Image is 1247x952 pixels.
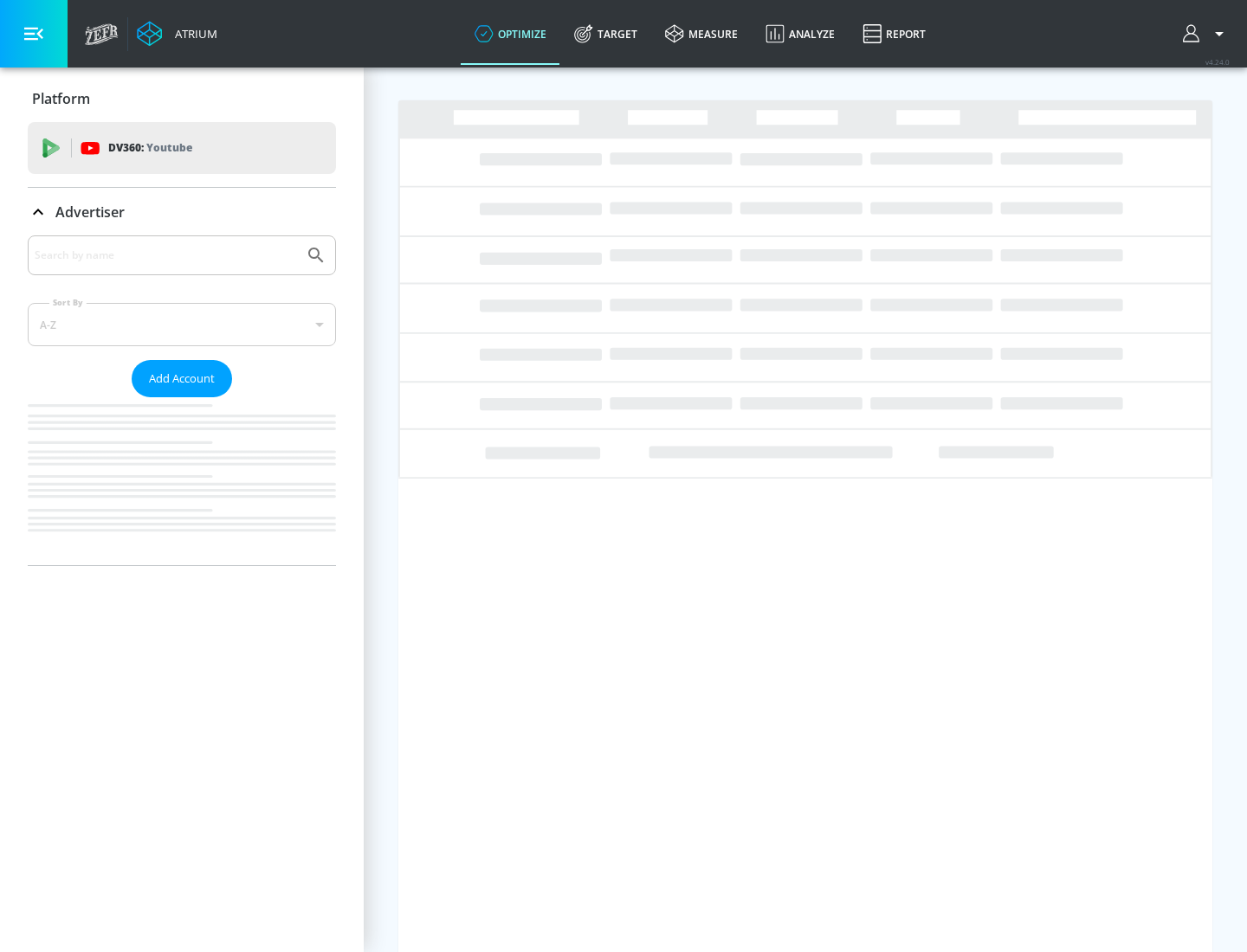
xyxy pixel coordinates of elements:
div: DV360: Youtube [28,122,336,174]
p: DV360: [108,138,192,158]
p: Advertiser [55,203,125,222]
div: Advertiser [28,235,336,565]
span: v 4.24.0 [1205,57,1230,67]
div: Platform [28,74,336,123]
div: A-Z [28,303,336,346]
a: Analyze [752,3,849,65]
input: Search by name [35,244,297,267]
p: Youtube [146,138,192,157]
label: Sort By [49,297,87,308]
a: Target [560,3,651,65]
a: optimize [461,3,560,65]
button: Add Account [132,360,232,397]
div: Advertiser [28,188,336,236]
p: Platform [32,89,90,108]
span: Add Account [149,369,215,389]
div: Atrium [168,26,217,42]
a: measure [651,3,752,65]
nav: list of Advertiser [28,397,336,565]
a: Report [849,3,940,65]
a: Atrium [137,21,217,47]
